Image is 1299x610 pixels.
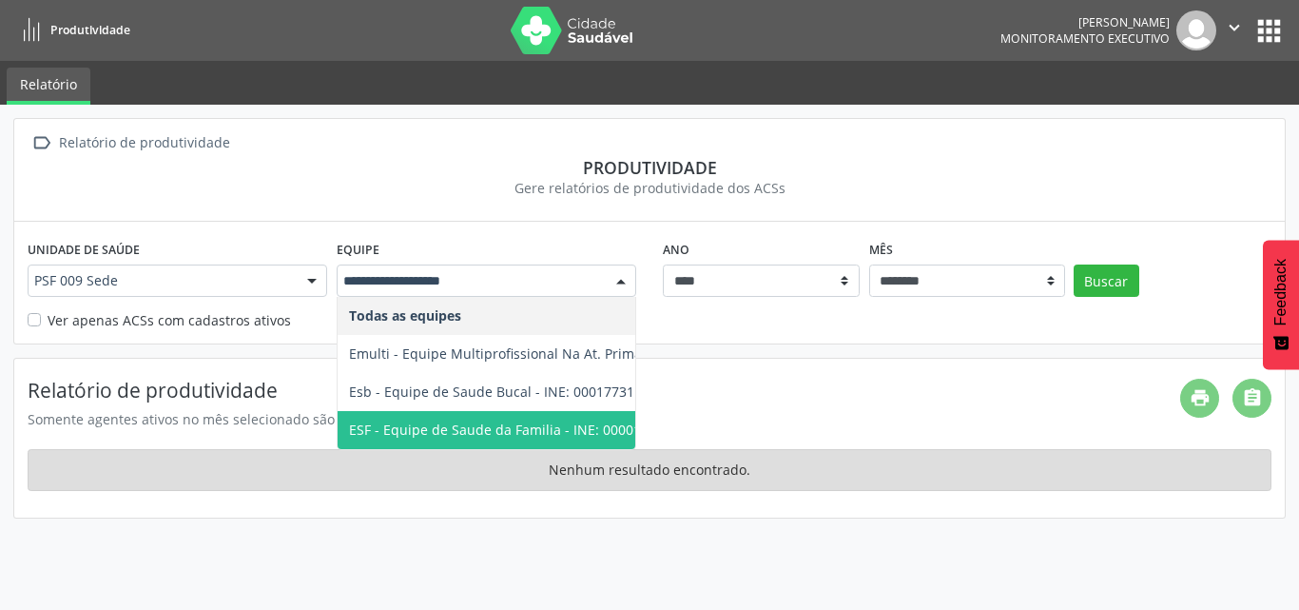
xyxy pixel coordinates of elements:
[55,129,233,157] div: Relatório de produtividade
[1074,265,1139,297] button: Buscar
[1000,30,1170,47] span: Monitoramento Executivo
[1000,14,1170,30] div: [PERSON_NAME]
[28,235,140,265] label: Unidade de saúde
[28,449,1271,491] div: Nenhum resultado encontrado.
[48,310,291,330] label: Ver apenas ACSs com cadastros ativos
[1272,259,1289,325] span: Feedback
[349,306,461,325] span: Todas as equipes
[28,157,1271,178] div: Produtividade
[28,129,55,157] i: 
[1216,10,1252,50] button: 
[1263,240,1299,369] button: Feedback - Mostrar pesquisa
[28,178,1271,198] div: Gere relatórios de produtividade dos ACSs
[349,344,833,363] span: Emulti - Equipe Multiprofissional Na At. Primaria A Saude - INE: 0000186511
[349,383,649,401] span: Esb - Equipe de Saude Bucal - INE: 0001773119
[34,271,288,290] span: PSF 009 Sede
[349,421,679,439] span: ESF - Equipe de Saude da Familia - INE: 0000186589
[28,379,1180,403] h4: Relatório de produtividade
[7,68,90,105] a: Relatório
[13,14,130,46] a: Produtividade
[1176,10,1216,50] img: img
[28,409,1180,429] div: Somente agentes ativos no mês selecionado são listados
[869,235,893,265] label: Mês
[1252,14,1286,48] button: apps
[1224,17,1245,38] i: 
[337,235,379,265] label: Equipe
[28,129,233,157] a:  Relatório de produtividade
[50,22,130,38] span: Produtividade
[663,235,689,265] label: Ano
